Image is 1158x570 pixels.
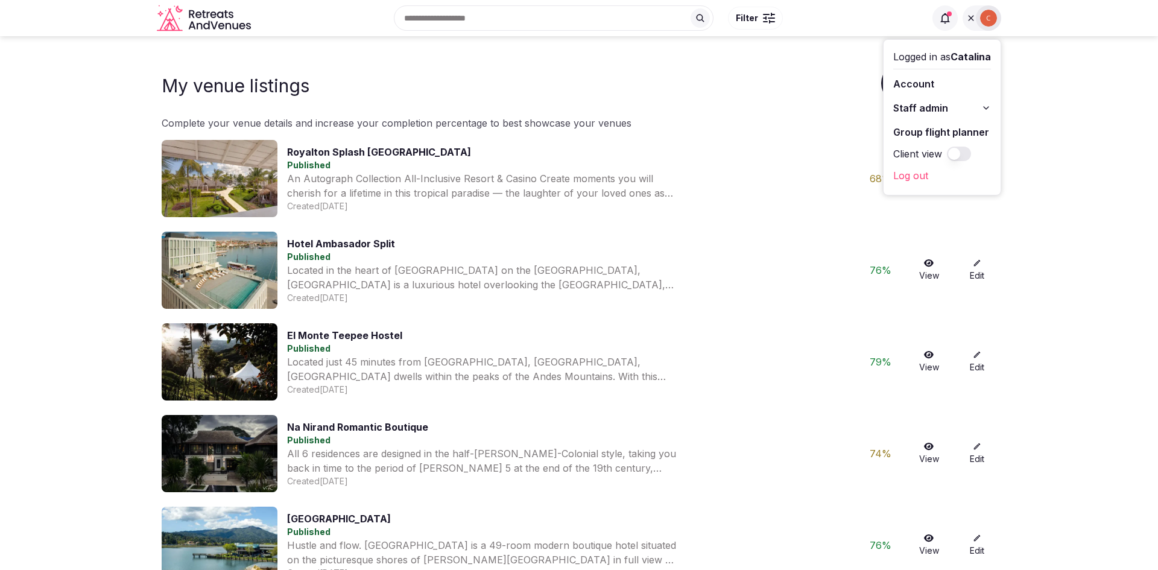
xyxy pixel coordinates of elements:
a: Group flight planner [893,122,991,142]
a: El Monte Teepee Hostel [287,329,402,341]
div: 76 % [861,538,900,553]
a: View [910,350,948,373]
span: Catalina [951,51,991,63]
a: Edit [958,442,996,465]
span: Staff admin [893,101,948,115]
img: Venue cover photo for Hotel Ambasador Split [162,232,277,309]
button: Filter [728,7,783,30]
div: 76 % [861,263,900,277]
a: Edit [958,534,996,557]
img: Catalina [980,10,997,27]
span: Filter [736,12,758,24]
a: Edit [958,350,996,373]
div: An Autograph Collection All-Inclusive Resort & Casino Create moments you will cherish for a lifet... [287,171,679,200]
a: Na Nirand Romantic Boutique [287,421,428,433]
label: Client view [893,147,942,161]
div: Created [DATE] [287,475,852,487]
a: View [910,259,948,282]
div: 74 % [861,446,900,461]
h1: My venue listings [162,75,309,97]
div: Created [DATE] [287,292,852,304]
a: [GEOGRAPHIC_DATA] [287,513,391,525]
a: Log out [893,166,991,185]
img: Venue cover photo for Royalton Splash Punta Cana [162,140,277,217]
a: Hotel Ambasador Split [287,238,395,250]
div: 79 % [861,355,900,369]
div: Located just 45 minutes from [GEOGRAPHIC_DATA], [GEOGRAPHIC_DATA], [GEOGRAPHIC_DATA] dwells withi... [287,355,679,384]
button: Add venue [881,63,996,104]
svg: Retreats and Venues company logo [157,5,253,32]
div: Created [DATE] [287,384,852,396]
span: Published [287,527,331,537]
a: View [910,534,948,557]
img: Venue cover photo for El Monte Teepee Hostel [162,323,277,401]
a: Account [893,74,991,93]
p: Complete your venue details and increase your completion percentage to best showcase your venues [162,116,996,130]
a: Visit the homepage [157,5,253,32]
div: Located in the heart of [GEOGRAPHIC_DATA] on the [GEOGRAPHIC_DATA], [GEOGRAPHIC_DATA] is a luxuri... [287,263,679,292]
span: Published [287,435,331,445]
a: Royalton Splash [GEOGRAPHIC_DATA] [287,146,471,158]
a: View [910,442,948,465]
div: Created [DATE] [287,200,852,212]
span: Published [287,252,331,262]
span: Published [287,160,331,170]
span: Published [287,343,331,353]
div: Logged in as [893,49,991,64]
a: Edit [958,259,996,282]
button: Staff admin [893,98,991,118]
img: Venue cover photo for Na Nirand Romantic Boutique [162,415,277,492]
div: 68 % [861,171,900,186]
div: Hustle and flow. [GEOGRAPHIC_DATA] is a 49-room modern boutique hotel situated on the picturesque... [287,538,679,567]
div: All 6 residences are designed in the half-[PERSON_NAME]-Colonial style, taking you back in time t... [287,446,679,475]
